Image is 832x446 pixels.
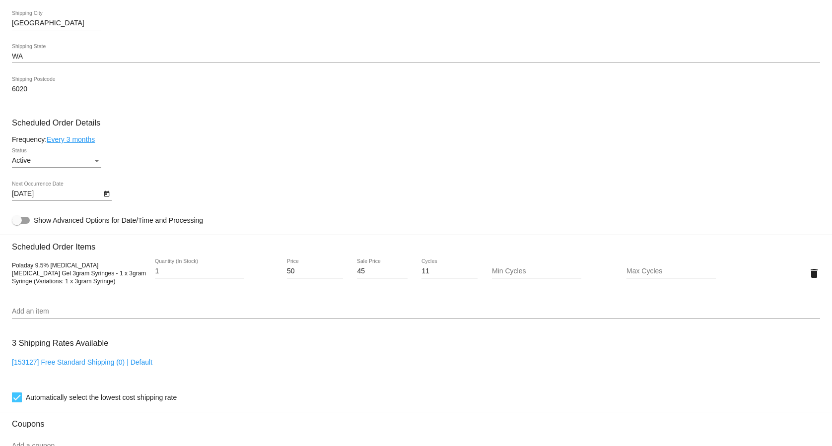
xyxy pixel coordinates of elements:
input: Price [287,267,343,275]
input: Max Cycles [626,267,716,275]
mat-select: Status [12,157,101,165]
input: Sale Price [357,267,407,275]
span: Poladay 9.5% [MEDICAL_DATA] [MEDICAL_DATA] Gel 3gram Syringes - 1 x 3gram Syringe (Variations: 1 ... [12,262,146,285]
span: Show Advanced Options for Date/Time and Processing [34,215,203,225]
h3: 3 Shipping Rates Available [12,332,108,354]
mat-icon: delete [808,267,820,279]
input: Quantity (In Stock) [155,267,244,275]
button: Open calendar [101,188,112,198]
input: Cycles [421,267,478,275]
span: Active [12,156,31,164]
input: Min Cycles [492,267,581,275]
a: [153127] Free Standard Shipping (0) | Default [12,358,152,366]
h3: Scheduled Order Details [12,118,820,127]
input: Next Occurrence Date [12,190,101,198]
input: Shipping State [12,53,820,61]
input: Shipping City [12,19,101,27]
input: Add an item [12,308,820,316]
span: Automatically select the lowest cost shipping rate [26,391,177,403]
div: Frequency: [12,135,820,143]
a: Every 3 months [47,135,95,143]
h3: Scheduled Order Items [12,235,820,252]
input: Shipping Postcode [12,85,101,93]
h3: Coupons [12,412,820,429]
